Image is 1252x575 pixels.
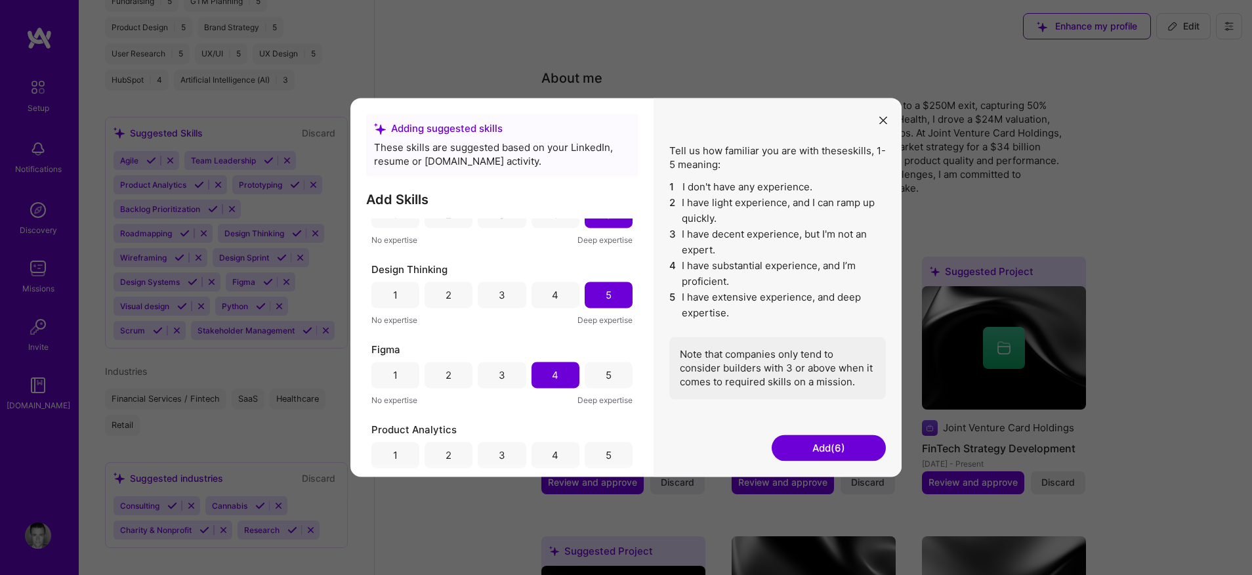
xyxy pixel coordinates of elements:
[446,368,451,382] div: 2
[669,258,886,289] li: I have substantial experience, and I’m proficient.
[499,368,505,382] div: 3
[371,233,417,247] span: No expertise
[669,226,886,258] li: I have decent experience, but I'm not an expert.
[577,473,633,487] span: Deep expertise
[374,121,630,135] div: Adding suggested skills
[577,393,633,407] span: Deep expertise
[669,289,677,321] span: 5
[772,435,886,461] button: Add(6)
[393,368,398,382] div: 1
[577,233,633,247] span: Deep expertise
[371,313,417,327] span: No expertise
[371,473,417,487] span: No expertise
[669,226,677,258] span: 3
[499,288,505,302] div: 3
[669,144,886,399] div: Tell us how familiar you are with these skills , 1-5 meaning:
[669,179,677,195] span: 1
[393,288,398,302] div: 1
[669,258,677,289] span: 4
[552,288,558,302] div: 4
[669,337,886,399] div: Note that companies only tend to consider builders with 3 or above when it comes to required skil...
[669,289,886,321] li: I have extensive experience, and deep expertise.
[371,263,448,276] span: Design Thinking
[577,313,633,327] span: Deep expertise
[366,192,638,207] h3: Add Skills
[374,140,630,168] div: These skills are suggested based on your LinkedIn, resume or [DOMAIN_NAME] activity.
[606,368,612,382] div: 5
[499,448,505,462] div: 3
[393,448,398,462] div: 1
[446,448,451,462] div: 2
[552,368,558,382] div: 4
[669,195,886,226] li: I have light experience, and I can ramp up quickly.
[371,343,400,356] span: Figma
[371,423,457,437] span: Product Analytics
[350,98,902,477] div: modal
[374,123,386,135] i: icon SuggestedTeams
[552,448,558,462] div: 4
[606,288,612,302] div: 5
[371,393,417,407] span: No expertise
[669,195,677,226] span: 2
[669,179,886,195] li: I don't have any experience.
[446,288,451,302] div: 2
[879,116,887,124] i: icon Close
[606,448,612,462] div: 5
